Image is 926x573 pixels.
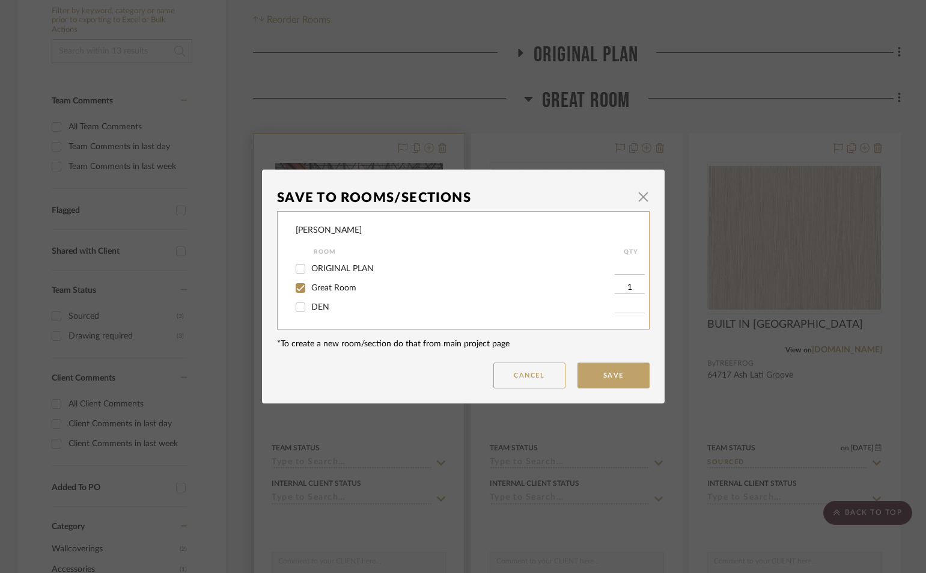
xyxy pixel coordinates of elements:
[311,265,374,273] span: ORIGINAL PLAN
[277,185,632,211] div: Save To Rooms/Sections
[632,185,656,209] button: Close
[277,185,650,211] dialog-header: Save To Rooms/Sections
[277,338,650,351] div: *To create a new room/section do that from main project page
[296,224,362,237] div: [PERSON_NAME]
[311,303,329,311] span: DEN
[493,363,565,388] button: Cancel
[314,245,615,259] div: Room
[577,363,650,388] button: Save
[311,284,356,292] span: Great Room
[615,245,648,259] div: QTY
